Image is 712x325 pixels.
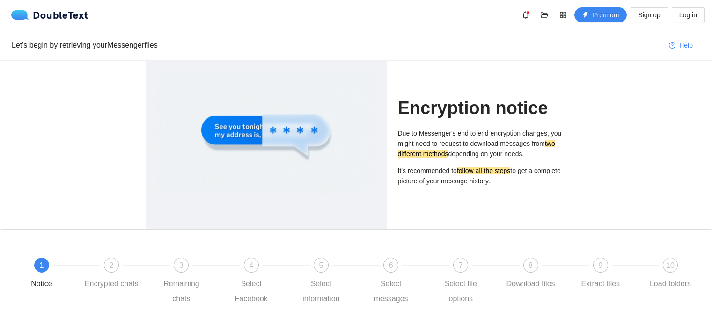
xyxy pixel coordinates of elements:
[224,258,294,306] div: 4Select Facebook
[643,258,697,291] div: 10Load folders
[506,276,555,291] div: Download files
[433,276,488,306] div: Select file options
[249,261,253,269] span: 4
[556,7,571,22] button: appstore
[518,7,533,22] button: bell
[679,40,693,51] span: Help
[154,258,224,306] div: 3Remaining chats
[593,10,619,20] span: Premium
[11,10,88,20] a: logoDoubleText
[528,261,533,269] span: 8
[294,258,364,306] div: 5Select information
[398,140,555,158] mark: two different methods
[581,276,620,291] div: Extract files
[504,258,573,291] div: 8Download files
[40,261,44,269] span: 1
[679,10,697,20] span: Log in
[85,276,139,291] div: Encrypted chats
[12,39,661,51] div: Let's begin by retrieving your Messenger files
[519,11,533,19] span: bell
[15,258,84,291] div: 1Notice
[398,128,567,159] p: Due to Messenger's end to end encryption changes, you might need to request to download messages ...
[294,276,348,306] div: Select information
[31,276,52,291] div: Notice
[364,258,433,306] div: 6Select messages
[433,258,503,306] div: 7Select file options
[224,276,279,306] div: Select Facebook
[319,261,323,269] span: 5
[598,261,602,269] span: 9
[666,261,675,269] span: 10
[638,10,660,20] span: Sign up
[154,276,208,306] div: Remaining chats
[661,38,700,53] button: question-circleHelp
[398,97,567,119] h1: Encryption notice
[84,258,154,291] div: 2Encrypted chats
[631,7,668,22] button: Sign up
[179,261,184,269] span: 3
[556,11,570,19] span: appstore
[650,276,691,291] div: Load folders
[537,11,551,19] span: folder-open
[11,10,88,20] div: DoubleText
[672,7,705,22] button: Log in
[398,166,567,186] p: It's recommended to to get a complete picture of your message history.
[459,261,463,269] span: 7
[11,10,33,20] img: logo
[364,276,418,306] div: Select messages
[574,7,627,22] button: thunderboltPremium
[669,42,675,50] span: question-circle
[573,258,643,291] div: 9Extract files
[582,12,589,19] span: thunderbolt
[537,7,552,22] button: folder-open
[457,167,510,174] mark: follow all the steps
[110,261,114,269] span: 2
[389,261,393,269] span: 6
